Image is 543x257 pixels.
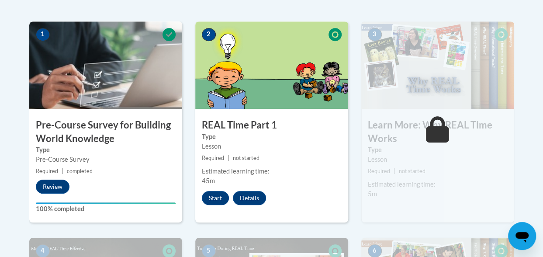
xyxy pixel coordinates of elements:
h3: Learn More: Why REAL Time Works [361,118,514,146]
div: Your progress [36,202,176,204]
span: completed [67,168,93,174]
div: Pre-Course Survey [36,155,176,164]
h3: Pre-Course Survey for Building World Knowledge [29,118,182,146]
label: Type [368,145,508,155]
span: Required [368,168,390,174]
h3: REAL Time Part 1 [195,118,348,132]
div: Lesson [202,142,342,151]
img: Course Image [29,21,182,109]
span: 45m [202,177,215,184]
span: | [228,155,229,161]
button: Review [36,180,69,194]
span: | [394,168,395,174]
span: 5m [368,190,377,198]
span: not started [399,168,425,174]
span: 2 [202,28,216,41]
iframe: Button to launch messaging window [508,222,536,250]
button: Details [233,191,266,205]
span: Required [202,155,224,161]
button: Start [202,191,229,205]
span: not started [233,155,259,161]
img: Course Image [195,21,348,109]
label: Type [202,132,342,142]
img: Course Image [361,21,514,109]
span: 1 [36,28,50,41]
div: Estimated learning time: [368,180,508,189]
span: | [62,168,63,174]
span: Required [36,168,58,174]
label: Type [36,145,176,155]
div: Estimated learning time: [202,167,342,176]
label: 100% completed [36,204,176,214]
span: 3 [368,28,382,41]
div: Lesson [368,155,508,164]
